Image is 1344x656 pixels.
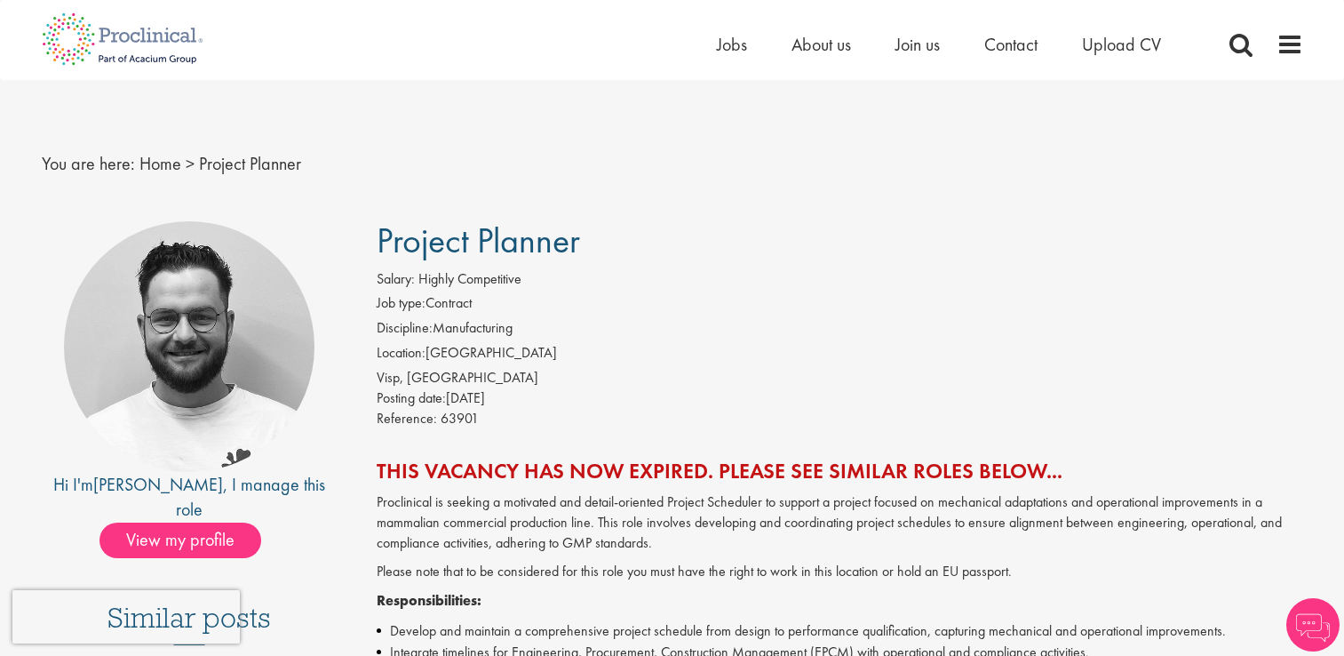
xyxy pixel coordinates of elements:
a: Join us [895,33,940,56]
label: Job type: [377,293,425,314]
a: [PERSON_NAME] [93,473,223,496]
span: Highly Competitive [418,269,521,288]
img: Chatbot [1286,598,1340,652]
span: Posting date: [377,388,446,407]
li: Manufacturing [377,318,1303,343]
p: Please note that to be considered for this role you must have the right to work in this location ... [377,562,1303,582]
li: Develop and maintain a comprehensive project schedule from design to performance qualification, c... [377,620,1303,642]
label: Discipline: [377,318,433,339]
li: Contract [377,293,1303,318]
span: Project Planner [377,218,580,263]
iframe: reCAPTCHA [12,590,240,644]
img: imeage of recruiter Emile De Beer [64,221,314,472]
label: Reference: [377,409,437,429]
div: Visp, [GEOGRAPHIC_DATA] [377,368,1303,388]
label: Salary: [377,269,415,290]
a: About us [791,33,851,56]
span: Project Planner [199,152,301,175]
a: breadcrumb link [139,152,181,175]
h2: This vacancy has now expired. Please see similar roles below... [377,460,1303,483]
a: View my profile [99,526,279,549]
span: View my profile [99,523,261,558]
span: > [186,152,195,175]
span: You are here: [42,152,135,175]
label: Location: [377,343,425,364]
li: [GEOGRAPHIC_DATA] [377,343,1303,368]
a: Jobs [717,33,747,56]
strong: Responsibilities: [377,591,481,610]
div: [DATE] [377,388,1303,409]
span: 63901 [441,409,479,428]
div: Hi I'm , I manage this role [42,472,338,523]
p: Proclinical is seeking a motivated and detail-oriented Project Scheduler to support a project foc... [377,492,1303,554]
a: Contact [984,33,1038,56]
a: Upload CV [1082,33,1161,56]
